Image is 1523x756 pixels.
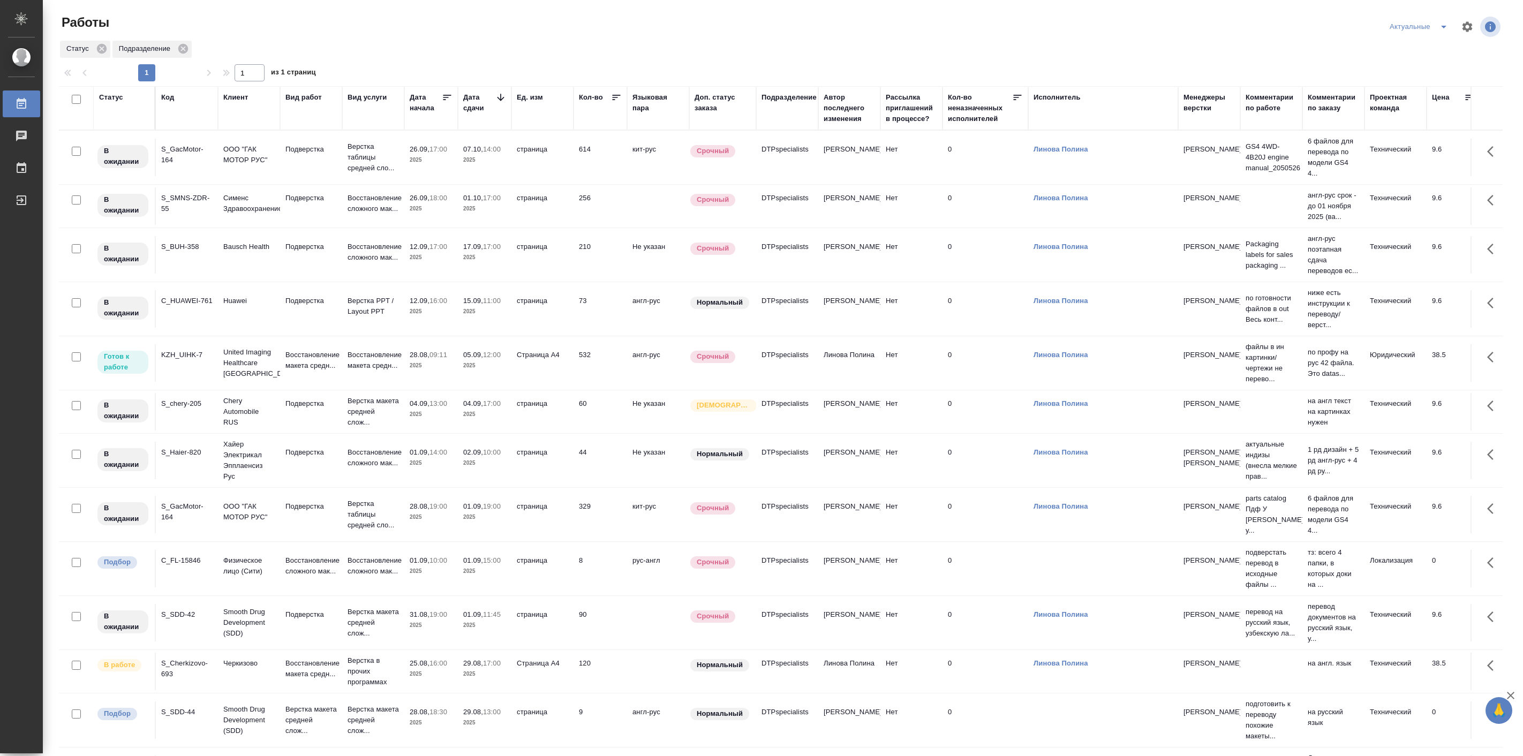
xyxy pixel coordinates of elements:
[1034,399,1088,407] a: Линова Полина
[1034,243,1088,251] a: Линова Полина
[632,92,684,114] div: Языковая пара
[348,350,399,371] p: Восстановление макета средн...
[880,393,943,430] td: Нет
[943,496,1028,533] td: 0
[574,496,627,533] td: 329
[1308,444,1359,477] p: 1 рд дизайн + 5 рд англ-рус + 4 рд ру...
[483,145,501,153] p: 14:00
[943,442,1028,479] td: 0
[880,442,943,479] td: Нет
[348,193,399,214] p: Восстановление сложного мак...
[574,139,627,176] td: 614
[1427,496,1480,533] td: 9.6
[1034,448,1088,456] a: Линова Полина
[161,555,213,566] div: C_FL-15846
[429,556,447,564] p: 10:00
[463,360,506,371] p: 2025
[1034,610,1088,618] a: Линова Полина
[756,442,818,479] td: DTPspecialists
[410,409,453,420] p: 2025
[223,439,275,482] p: Хайер Электрикал Эпплаенсиз Рус
[824,92,875,124] div: Автор последнего изменения
[818,604,880,641] td: [PERSON_NAME]
[880,139,943,176] td: Нет
[756,393,818,430] td: DTPspecialists
[463,306,506,317] p: 2025
[1427,290,1480,328] td: 9.6
[463,566,506,577] p: 2025
[756,344,818,382] td: DTPspecialists
[285,501,337,512] p: Подверстка
[429,145,447,153] p: 17:00
[348,498,399,531] p: Верстка таблицы средней сло...
[511,496,574,533] td: страница
[410,297,429,305] p: 12.09,
[1427,187,1480,225] td: 9.6
[161,144,213,165] div: S_GacMotor-164
[1183,398,1235,409] p: [PERSON_NAME]
[410,610,429,618] p: 31.08,
[1034,502,1088,510] a: Линова Полина
[697,503,729,513] p: Срочный
[627,442,689,479] td: Не указан
[579,92,603,103] div: Кол-во
[1308,233,1359,276] p: англ-рус поэтапная сдача переводов ес...
[483,399,501,407] p: 17:00
[463,351,483,359] p: 05.09,
[483,297,501,305] p: 11:00
[627,393,689,430] td: Не указан
[161,398,213,409] div: S_chery-205
[1486,697,1512,724] button: 🙏
[756,550,818,587] td: DTPspecialists
[348,555,399,577] p: Восстановление сложного мак...
[697,400,750,411] p: [DEMOGRAPHIC_DATA]
[463,297,483,305] p: 15.09,
[948,92,1012,124] div: Кол-во неназначенных исполнителей
[1364,393,1427,430] td: Технический
[1246,547,1297,590] p: подверстать перевод в исходные файлы ...
[410,351,429,359] p: 28.08,
[943,187,1028,225] td: 0
[463,409,506,420] p: 2025
[285,555,337,577] p: Восстановление сложного мак...
[511,604,574,641] td: страница
[1308,493,1359,536] p: 6 файлов для перевода по модели GS4 4...
[429,448,447,456] p: 14:00
[483,448,501,456] p: 10:00
[1308,136,1359,179] p: 6 файлов для перевода по модели GS4 4...
[1183,447,1235,468] p: [PERSON_NAME], [PERSON_NAME]
[96,447,149,472] div: Исполнитель назначен, приступать к работе пока рано
[756,236,818,274] td: DTPspecialists
[1183,555,1235,566] p: [PERSON_NAME]
[1034,194,1088,202] a: Линова Полина
[483,502,501,510] p: 19:00
[1246,239,1297,271] p: Packaging labels for sales packaging ...
[574,344,627,382] td: 532
[511,393,574,430] td: страница
[348,607,399,639] p: Верстка макета средней слож...
[429,297,447,305] p: 16:00
[483,610,501,618] p: 11:45
[483,243,501,251] p: 17:00
[1481,550,1506,576] button: Здесь прячутся важные кнопки
[511,236,574,274] td: страница
[1481,393,1506,419] button: Здесь прячутся важные кнопки
[1481,604,1506,630] button: Здесь прячутся важные кнопки
[1427,604,1480,641] td: 9.6
[1246,293,1297,325] p: по готовности файлов в out Весь конт...
[818,290,880,328] td: [PERSON_NAME]
[104,351,142,373] p: Готов к работе
[161,501,213,523] div: S_GacMotor-164
[511,344,574,382] td: Страница А4
[161,92,174,103] div: Код
[161,296,213,306] div: C_HUAWEI-761
[223,296,275,306] p: Huawei
[943,550,1028,587] td: 0
[818,496,880,533] td: [PERSON_NAME]
[285,144,337,155] p: Подверстка
[756,496,818,533] td: DTPspecialists
[511,139,574,176] td: страница
[756,290,818,328] td: DTPspecialists
[511,187,574,225] td: страница
[627,139,689,176] td: кит-рус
